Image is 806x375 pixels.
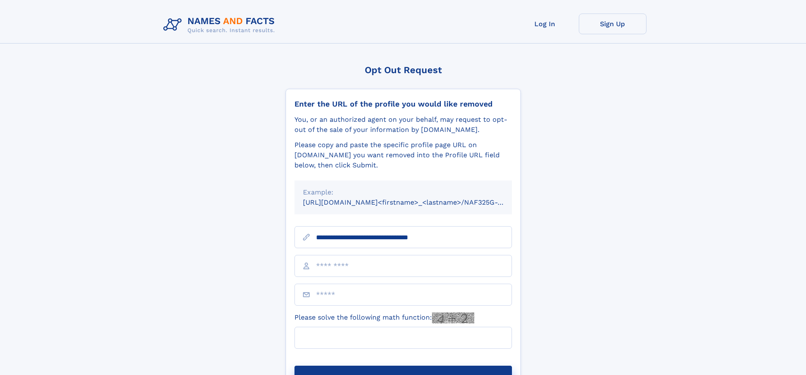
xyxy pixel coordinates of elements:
div: Enter the URL of the profile you would like removed [294,99,512,109]
img: Logo Names and Facts [160,14,282,36]
a: Log In [511,14,579,34]
label: Please solve the following math function: [294,312,474,323]
div: Please copy and paste the specific profile page URL on [DOMAIN_NAME] you want removed into the Pr... [294,140,512,170]
a: Sign Up [579,14,646,34]
small: [URL][DOMAIN_NAME]<firstname>_<lastname>/NAF325G-xxxxxxxx [303,198,528,206]
div: You, or an authorized agent on your behalf, may request to opt-out of the sale of your informatio... [294,115,512,135]
div: Example: [303,187,503,197]
div: Opt Out Request [286,65,521,75]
